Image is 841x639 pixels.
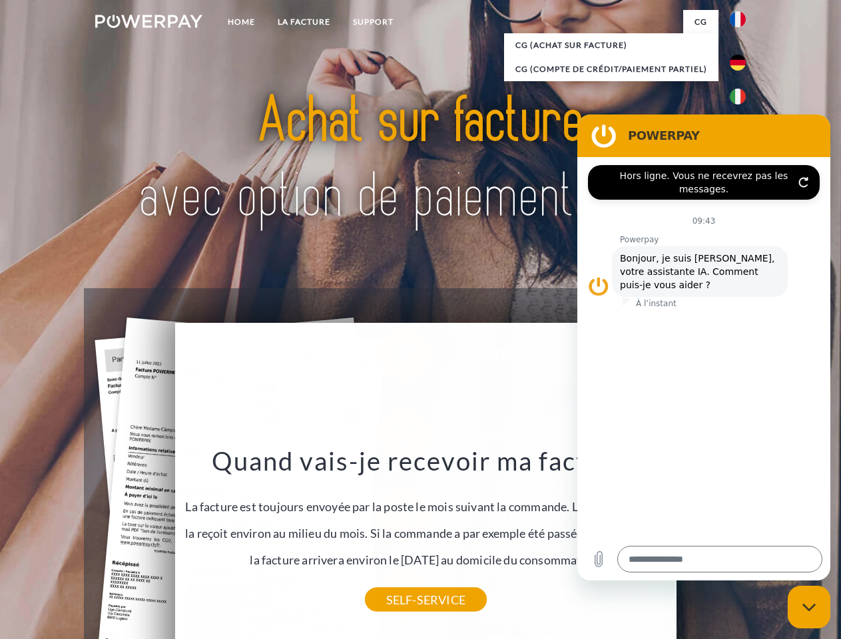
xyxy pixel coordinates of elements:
[730,11,746,27] img: fr
[127,64,714,255] img: title-powerpay_fr.svg
[182,445,669,477] h3: Quand vais-je recevoir ma facture?
[266,10,342,34] a: LA FACTURE
[683,10,718,34] a: CG
[216,10,266,34] a: Home
[504,57,718,81] a: CG (Compte de crédit/paiement partiel)
[95,15,202,28] img: logo-powerpay-white.svg
[342,10,405,34] a: Support
[577,114,830,580] iframe: Fenêtre de messagerie
[504,33,718,57] a: CG (achat sur facture)
[182,445,669,600] div: La facture est toujours envoyée par la poste le mois suivant la commande. Le consommateur la reço...
[788,586,830,628] iframe: Bouton de lancement de la fenêtre de messagerie, conversation en cours
[730,89,746,105] img: it
[365,588,487,612] a: SELF-SERVICE
[730,55,746,71] img: de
